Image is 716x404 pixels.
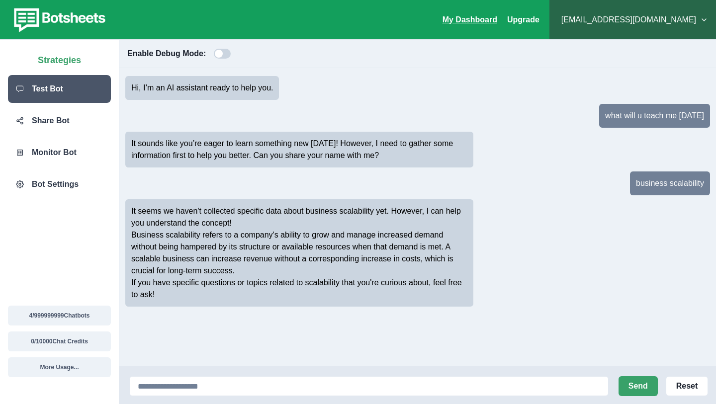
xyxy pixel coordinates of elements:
[32,147,77,159] p: Monitor Bot
[131,205,467,229] p: It seems we haven't collected specific data about business scalability yet. However, I can help y...
[443,15,497,24] a: My Dashboard
[32,83,63,95] p: Test Bot
[636,177,704,189] p: business scalability
[32,115,70,127] p: Share Bot
[8,6,108,34] img: botsheets-logo.png
[8,331,111,351] button: 0/10000Chat Credits
[8,357,111,377] button: More Usage...
[32,178,79,190] p: Bot Settings
[131,138,467,162] p: It sounds like you’re eager to learn something new [DATE]! However, I need to gather some informa...
[131,82,273,94] p: Hi, I’m an AI assistant ready to help you.
[131,229,467,277] p: Business scalability refers to a company's ability to grow and manage increased demand without be...
[605,110,704,122] p: what will u teach me [DATE]
[38,50,81,67] p: Strategies
[507,15,539,24] a: Upgrade
[557,10,708,30] button: [EMAIL_ADDRESS][DOMAIN_NAME]
[8,306,111,325] button: 4/999999999Chatbots
[131,277,467,301] p: If you have specific questions or topics related to scalability that you're curious about, feel f...
[619,376,658,396] button: Send
[127,48,206,60] p: Enable Debug Mode:
[666,376,708,396] button: Reset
